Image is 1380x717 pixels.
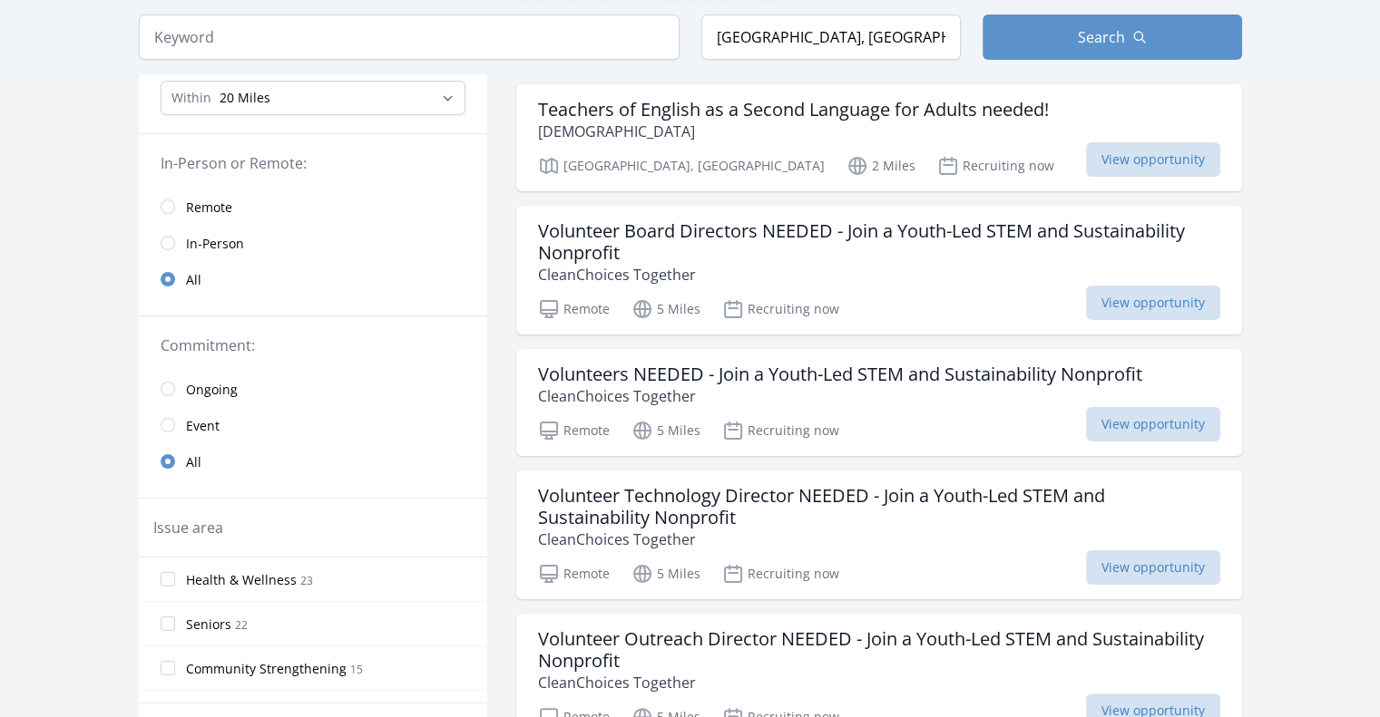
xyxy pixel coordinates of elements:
p: 5 Miles [631,298,700,320]
a: Remote [139,189,487,225]
span: 15 [350,662,363,677]
p: [GEOGRAPHIC_DATA], [GEOGRAPHIC_DATA] [538,155,825,177]
p: 5 Miles [631,563,700,585]
h3: Volunteers NEEDED - Join a Youth-Led STEM and Sustainability Nonprofit [538,363,1142,385]
span: Event [186,417,220,435]
a: Event [139,407,487,443]
p: Recruiting now [722,563,839,585]
input: Health & Wellness 23 [161,572,175,586]
p: Recruiting now [722,298,839,320]
input: Seniors 22 [161,616,175,631]
span: All [186,271,201,289]
input: Keyword [139,15,680,60]
span: View opportunity [1086,550,1220,585]
span: Remote [186,199,232,217]
button: Search [983,15,1242,60]
p: CleanChoices Together [538,528,1220,550]
p: CleanChoices Together [538,672,1220,693]
p: Remote [538,298,610,320]
span: View opportunity [1086,286,1220,320]
input: Community Strengthening 15 [161,661,175,675]
span: Seniors [186,615,231,634]
p: [DEMOGRAPHIC_DATA] [538,121,1049,142]
p: Recruiting now [722,420,839,441]
span: View opportunity [1086,142,1220,177]
span: Ongoing [186,381,238,399]
a: Volunteers NEEDED - Join a Youth-Led STEM and Sustainability Nonprofit CleanChoices Together Remo... [516,349,1242,456]
a: Ongoing [139,371,487,407]
p: Recruiting now [937,155,1054,177]
span: In-Person [186,235,244,253]
p: Remote [538,563,610,585]
a: Volunteer Board Directors NEEDED - Join a Youth-Led STEM and Sustainability Nonprofit CleanChoice... [516,206,1242,334]
span: 22 [235,617,248,633]
legend: Issue area [153,517,223,538]
select: Search Radius [161,81,465,115]
a: All [139,261,487,297]
p: 2 Miles [847,155,915,177]
legend: In-Person or Remote: [161,152,465,174]
p: Remote [538,420,610,441]
span: Health & Wellness [186,571,297,589]
a: Volunteer Technology Director NEEDED - Join a Youth-Led STEM and Sustainability Nonprofit CleanCh... [516,470,1242,599]
input: Location [701,15,961,60]
p: CleanChoices Together [538,264,1220,286]
span: View opportunity [1086,407,1220,441]
h3: Volunteer Technology Director NEEDED - Join a Youth-Led STEM and Sustainability Nonprofit [538,485,1220,528]
h3: Teachers of English as a Second Language for Adults needed! [538,99,1049,121]
a: Teachers of English as a Second Language for Adults needed! [DEMOGRAPHIC_DATA] [GEOGRAPHIC_DATA],... [516,84,1242,191]
p: CleanChoices Together [538,385,1142,407]
h3: Volunteer Board Directors NEEDED - Join a Youth-Led STEM and Sustainability Nonprofit [538,220,1220,264]
span: 23 [300,573,313,588]
span: Search [1078,26,1125,48]
p: 5 Miles [631,420,700,441]
legend: Commitment: [161,334,465,356]
span: Community Strengthening [186,660,347,678]
a: In-Person [139,225,487,261]
h3: Volunteer Outreach Director NEEDED - Join a Youth-Led STEM and Sustainability Nonprofit [538,628,1220,672]
a: All [139,443,487,480]
span: All [186,453,201,471]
